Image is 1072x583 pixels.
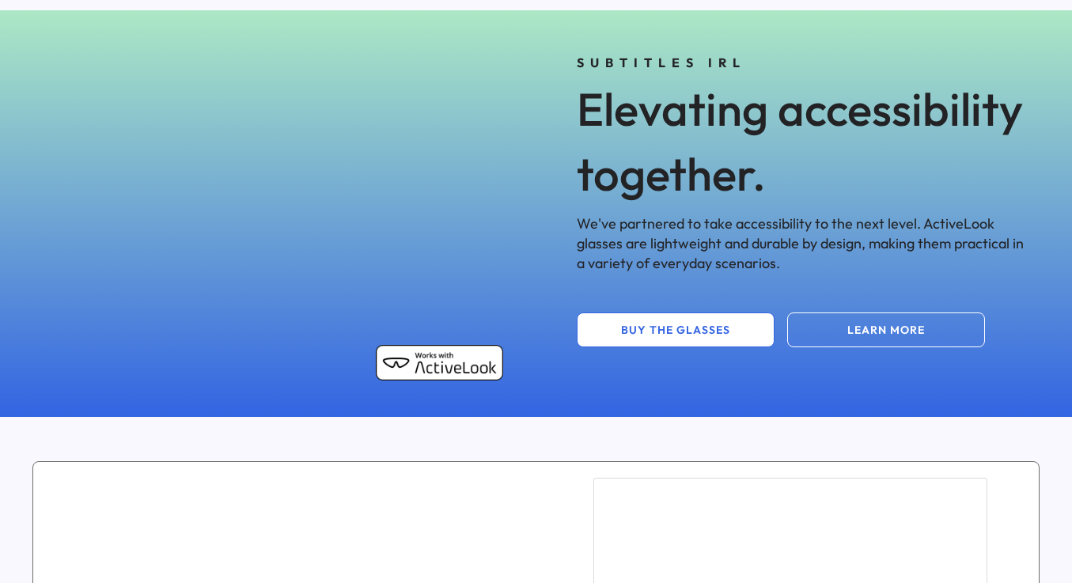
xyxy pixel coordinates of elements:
[577,214,1026,274] div: We've partnered to take accessibility to the next level. ActiveLook glasses are lightweight and d...
[376,345,503,380] img: Works with ActiveLook badge
[577,312,775,347] button: BUY THE GLASSES
[787,312,985,347] button: LEARN MORE
[577,54,1026,71] div: SUBTITLES IRL
[577,77,1026,205] div: Elevating accessibility together.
